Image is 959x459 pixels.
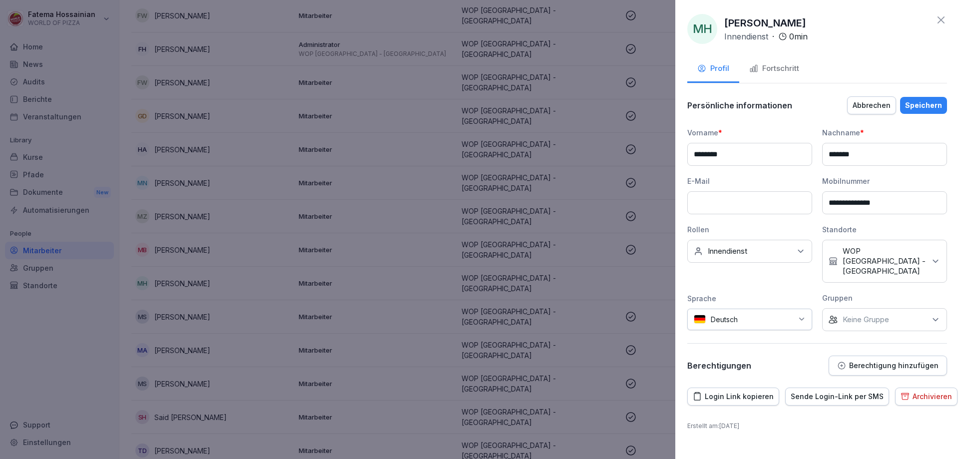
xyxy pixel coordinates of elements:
p: 0 min [789,30,808,42]
div: Sprache [687,293,812,304]
p: [PERSON_NAME] [724,15,806,30]
div: Vorname [687,127,812,138]
button: Login Link kopieren [687,388,779,406]
button: Berechtigung hinzufügen [829,356,947,376]
p: Erstellt am : [DATE] [687,422,947,431]
p: Keine Gruppe [843,315,889,325]
div: MH [687,14,717,44]
div: E-Mail [687,176,812,186]
p: WOP [GEOGRAPHIC_DATA] - [GEOGRAPHIC_DATA] [843,246,926,276]
div: Deutsch [687,309,812,330]
div: Login Link kopieren [693,391,774,402]
p: Berechtigung hinzufügen [849,362,939,370]
button: Abbrechen [847,96,896,114]
div: Mobilnummer [822,176,947,186]
button: Speichern [900,97,947,114]
p: Innendienst [724,30,768,42]
div: Standorte [822,224,947,235]
p: Persönliche informationen [687,100,792,110]
div: Sende Login-Link per SMS [791,391,884,402]
div: Rollen [687,224,812,235]
div: Speichern [905,100,942,111]
div: Archivieren [901,391,952,402]
button: Fortschritt [739,56,809,83]
div: Fortschritt [749,63,799,74]
img: de.svg [694,315,706,324]
button: Profil [687,56,739,83]
button: Archivieren [895,388,958,406]
button: Sende Login-Link per SMS [785,388,889,406]
div: Profil [697,63,729,74]
div: Abbrechen [853,100,891,111]
div: Gruppen [822,293,947,303]
div: Nachname [822,127,947,138]
div: · [724,30,808,42]
p: Berechtigungen [687,361,751,371]
p: Innendienst [708,246,747,256]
